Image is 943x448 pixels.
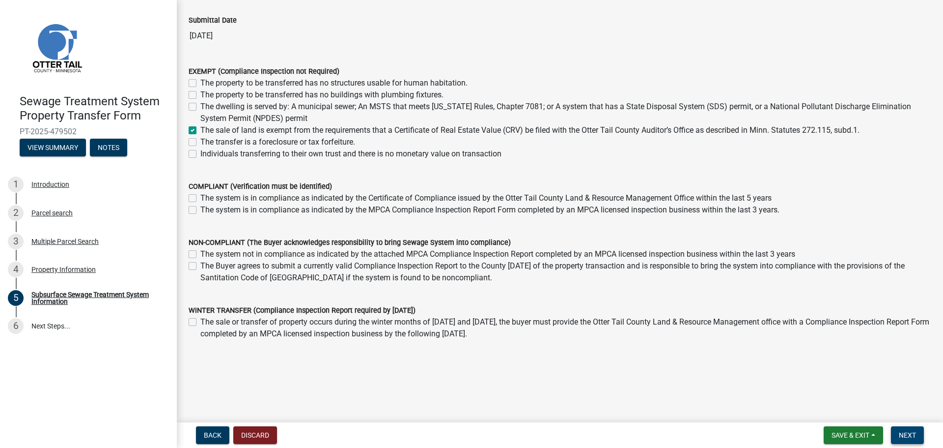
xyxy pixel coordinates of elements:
div: 5 [8,290,24,306]
wm-modal-confirm: Notes [90,144,127,152]
span: Next [899,431,916,439]
label: The Buyer agrees to submit a currently valid Compliance Inspection Report to the County [DATE] of... [200,260,931,284]
button: Save & Exit [824,426,883,444]
button: Back [196,426,229,444]
span: PT-2025-479502 [20,127,157,136]
div: Property Information [31,266,96,273]
label: Individuals transferring to their own trust and there is no monetary value on transaction [200,148,501,160]
div: Multiple Parcel Search [31,238,99,245]
label: COMPLIANT (Verification must be identified) [189,183,332,190]
label: The dwelling is served by: A municipal sewer; An MSTS that meets [US_STATE] Rules, Chapter 7081; ... [200,101,931,124]
label: EXEMPT (Compliance Inspection not Required) [189,68,339,75]
label: The property to be transferred has no structures usable for human habitation. [200,77,468,89]
span: Back [204,431,222,439]
label: The property to be transferred has no buildings with plumbing fixtures. [200,89,444,101]
span: Save & Exit [832,431,869,439]
div: Subsurface Sewage Treatment System Information [31,291,161,305]
div: 6 [8,318,24,334]
div: Parcel search [31,209,73,216]
wm-modal-confirm: Summary [20,144,86,152]
label: The system is in compliance as indicated by the Certificate of Compliance issued by the Otter Tai... [200,192,772,204]
img: Otter Tail County, Minnesota [20,10,93,84]
label: The system is in compliance as indicated by the MPCA Compliance Inspection Report Form completed ... [200,204,779,216]
h4: Sewage Treatment System Property Transfer Form [20,94,169,123]
button: Next [891,426,924,444]
div: 1 [8,177,24,192]
label: The system not in compliance as indicated by the attached MPCA Compliance Inspection Report compl... [200,248,795,260]
div: 3 [8,234,24,249]
label: The sale or transfer of property occurs during the winter months of [DATE] and [DATE], the buyer ... [200,316,931,340]
label: WINTER TRANSFER (Compliance Inspection Report required by [DATE]) [189,307,416,314]
div: 2 [8,205,24,221]
label: The transfer is a foreclosure or tax forfeiture. [200,136,355,148]
button: Notes [90,139,127,156]
div: Introduction [31,181,69,188]
button: View Summary [20,139,86,156]
label: Submittal Date [189,17,237,24]
label: The sale of land is exempt from the requirements that a Certificate of Real Estate Value (CRV) be... [200,124,860,136]
div: 4 [8,262,24,277]
button: Discard [233,426,277,444]
label: NON-COMPLIANT (The Buyer acknowledges responsibility to bring Sewage System into compliance) [189,239,511,246]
